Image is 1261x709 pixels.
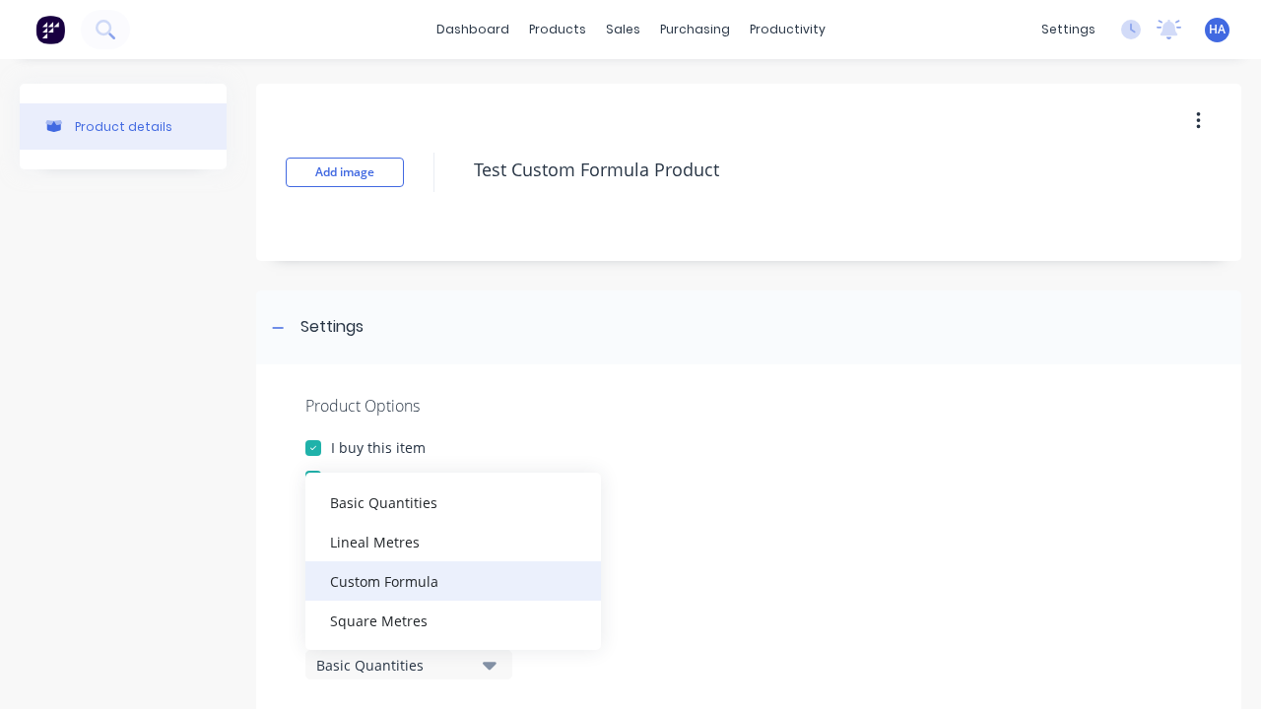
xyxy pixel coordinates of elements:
[427,15,519,44] a: dashboard
[305,601,601,640] div: Square Metres
[650,15,740,44] div: purchasing
[331,437,426,458] div: I buy this item
[316,655,474,676] div: Basic Quantities
[305,522,601,561] div: Lineal Metres
[305,650,512,679] button: Basic Quantities
[331,468,424,488] div: I sell this item
[464,147,1205,193] textarea: Test Custom Formula Product
[305,561,601,601] div: Custom Formula
[75,119,172,134] div: Product details
[740,15,835,44] div: productivity
[1031,15,1105,44] div: settings
[286,158,404,187] button: Add image
[300,315,364,340] div: Settings
[35,15,65,44] img: Factory
[305,483,601,522] div: Basic Quantities
[596,15,650,44] div: sales
[1209,21,1226,38] span: HA
[519,15,596,44] div: products
[305,394,1192,418] div: Product Options
[20,103,227,150] button: Product details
